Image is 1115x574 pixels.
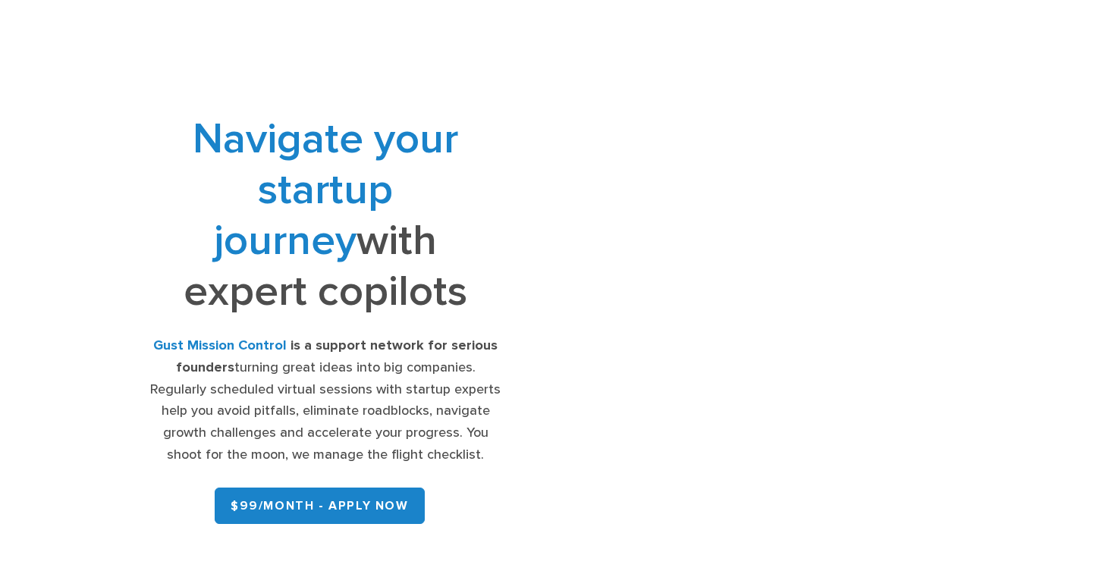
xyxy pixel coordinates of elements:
a: $99/month - APPLY NOW [215,488,425,524]
strong: Gust Mission Control [153,337,287,353]
strong: is a support network for serious founders [176,337,498,375]
span: Navigate your startup journey [193,114,458,266]
div: turning great ideas into big companies. Regularly scheduled virtual sessions with startup experts... [149,335,502,466]
h1: with expert copilots [149,114,502,317]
